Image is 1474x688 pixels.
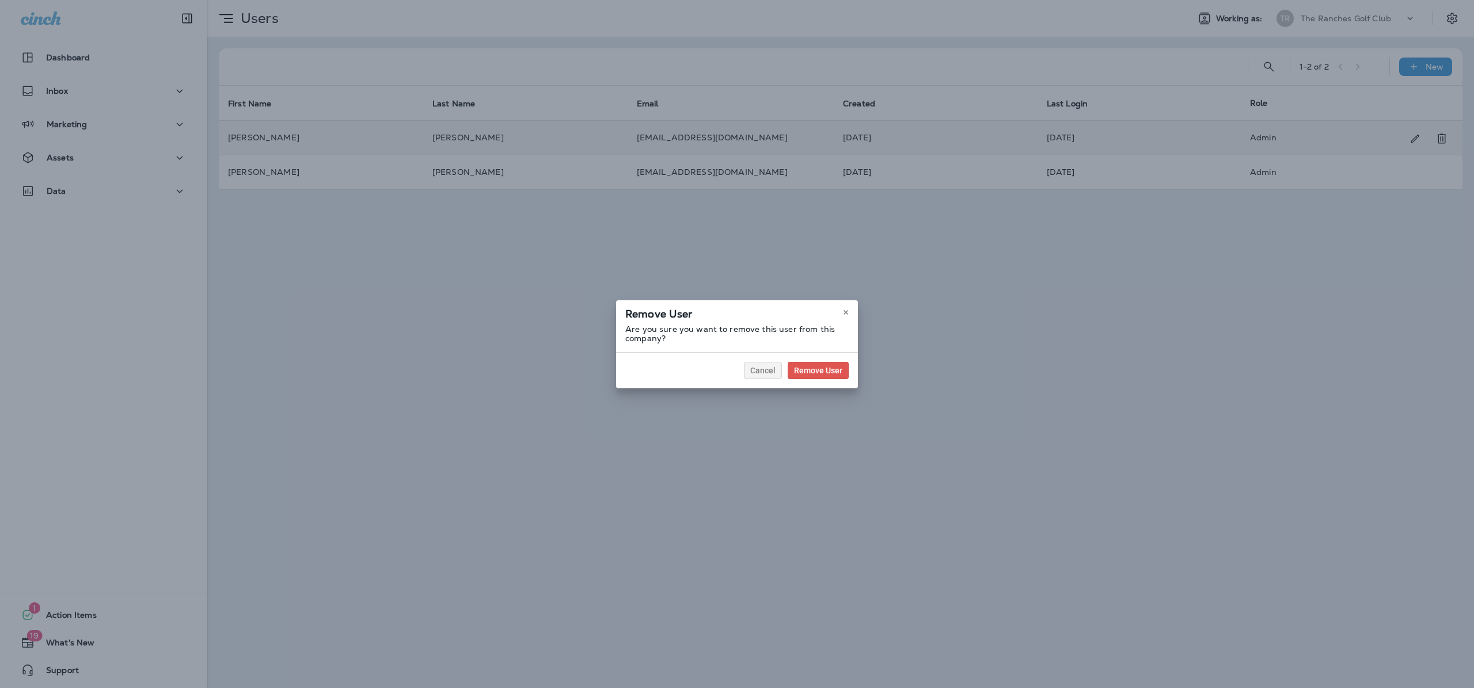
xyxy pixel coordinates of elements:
div: Are you sure you want to remove this user from this company? [616,324,858,352]
div: Remove User [616,300,858,324]
button: Remove User [788,362,849,379]
span: Cancel [750,366,776,374]
button: Cancel [744,362,782,379]
span: Remove User [794,366,842,374]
